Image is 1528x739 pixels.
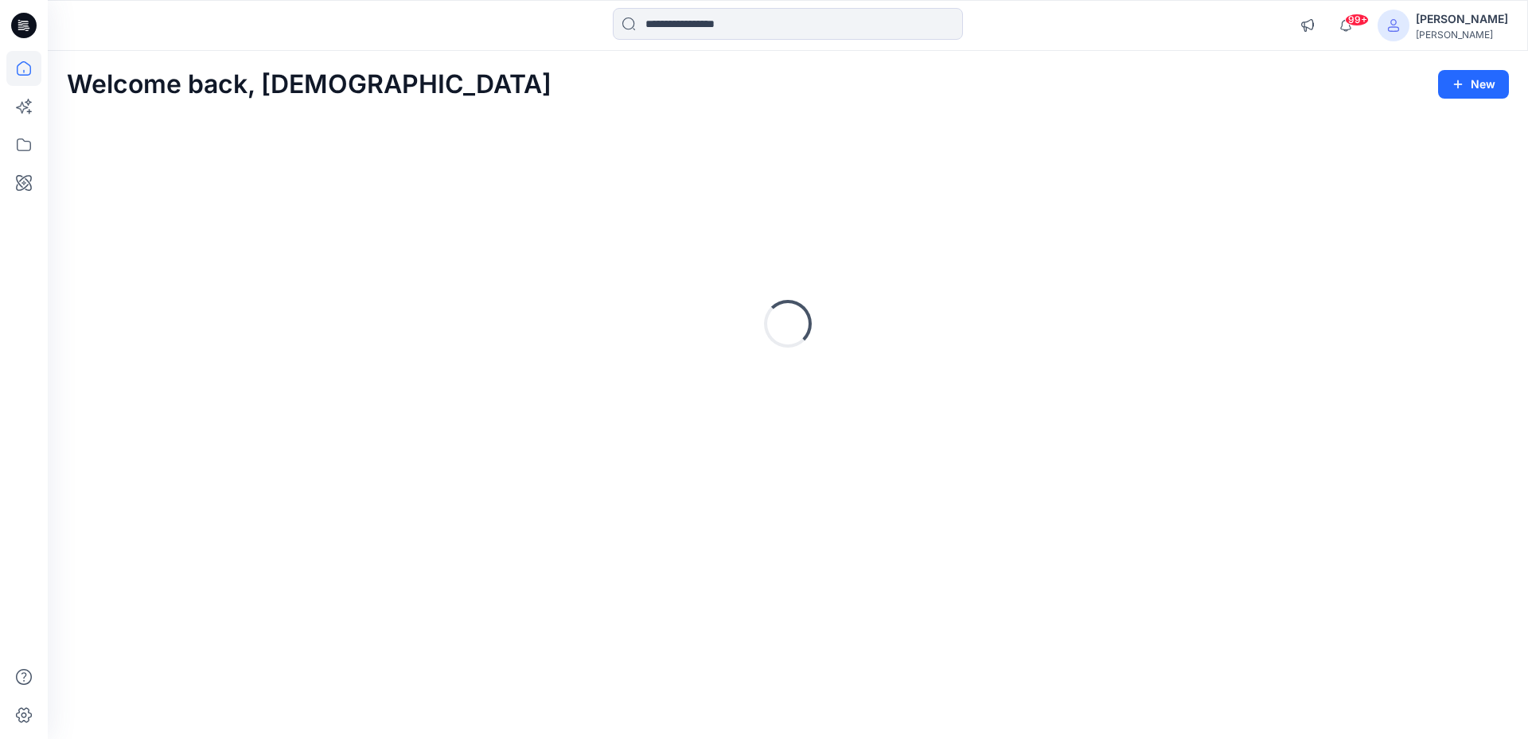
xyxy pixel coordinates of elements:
[67,70,552,99] h2: Welcome back, [DEMOGRAPHIC_DATA]
[1345,14,1369,26] span: 99+
[1416,29,1508,41] div: [PERSON_NAME]
[1438,70,1509,99] button: New
[1416,10,1508,29] div: [PERSON_NAME]
[1387,19,1400,32] svg: avatar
